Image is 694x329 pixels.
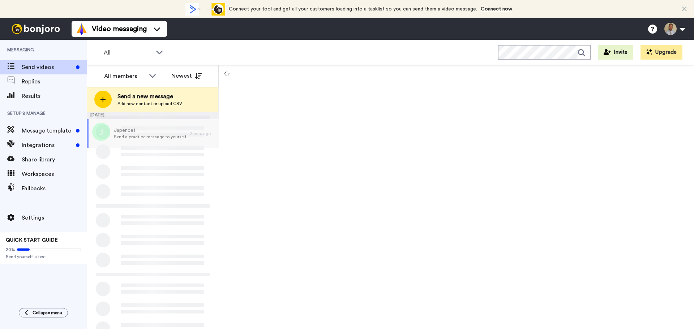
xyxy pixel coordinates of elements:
[117,101,182,107] span: Add new contact or upload CSV
[22,126,73,135] span: Message template
[641,45,682,60] button: Upgrade
[481,7,512,12] a: Connect now
[6,247,15,252] span: 20%
[104,48,152,57] span: All
[22,141,73,150] span: Integrations
[92,24,147,34] span: Video messaging
[87,112,219,119] div: [DATE]
[114,127,186,134] span: Japence1
[117,92,182,101] span: Send a new message
[104,72,145,81] div: All members
[166,69,207,83] button: Newest
[190,131,215,137] div: 2 min. ago
[33,310,62,316] span: Collapse menu
[92,123,110,141] img: j.png
[76,23,87,35] img: vm-color.svg
[22,213,87,222] span: Settings
[22,184,87,193] span: Fallbacks
[185,3,225,16] div: animation
[6,254,81,260] span: Send yourself a test
[22,92,87,100] span: Results
[19,308,68,317] button: Collapse menu
[22,77,87,86] span: Replies
[9,24,63,34] img: bj-logo-header-white.svg
[598,45,633,60] button: Invite
[229,7,477,12] span: Connect your tool and get all your customers loading into a tasklist so you can send them a video...
[22,170,87,178] span: Workspaces
[22,63,73,72] span: Send videos
[22,155,87,164] span: Share library
[6,238,58,243] span: QUICK START GUIDE
[114,134,186,140] span: Send a practice message to yourself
